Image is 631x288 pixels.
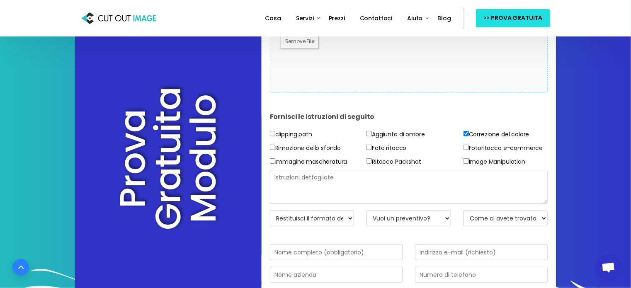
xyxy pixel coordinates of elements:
[270,104,548,129] h4: Fornisci le istruzioni di seguito
[483,13,543,23] span: >> PROVA GRATUITA
[357,9,396,28] a: Contattaci
[464,131,469,136] input: Correzione del colore
[366,157,421,167] label: Ritocco Packshot
[270,267,403,283] input: Nome azienda
[325,9,348,28] a: Prezzi
[438,14,451,22] span: Blog
[407,14,422,22] span: Aiuto
[415,267,548,283] input: Numero di telefono
[329,14,345,22] span: Prezzi
[270,131,275,136] input: clipping path
[270,129,312,140] label: clipping path
[366,145,372,150] input: Foto ritocco
[270,157,347,167] label: immagine mascheratura
[293,9,317,28] a: Servizi
[415,244,548,260] input: Indirizzo e-mail (richiesto)
[81,10,156,26] img: Cut Out Image: Fornitore di servizi di ritaglio di foto
[366,131,372,136] input: Aggiunta di ombre
[366,158,372,164] input: Ritocco Packshot
[464,158,469,164] input: Image Manipulation
[115,78,221,240] h2: Prova Gratuita Modulo
[596,255,621,280] a: Open chat
[270,143,341,153] label: Rimozione dello sfondo
[270,158,275,164] input: immagine mascheratura
[464,143,543,153] label: Fotoritocco e-commerce
[404,9,426,28] a: Aiuto
[296,14,314,22] span: Servizi
[434,9,454,28] a: Blog
[12,259,29,276] a: Inizio pagina
[464,129,529,140] label: Correzione del colore
[366,143,406,153] label: Foto ritocco
[262,9,284,28] a: Casa
[265,14,281,22] span: Casa
[270,244,403,260] input: Nome completo (obbligatorio)
[270,145,275,150] input: Rimozione dello sfondo
[283,37,316,46] a: Remove File
[366,129,425,140] label: Aggiunta di ombre
[360,14,392,22] span: Contattaci
[464,157,525,167] label: Image Manipulation
[476,9,550,27] a: >> PROVA GRATUITA
[464,145,469,150] input: Fotoritocco e-commerce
